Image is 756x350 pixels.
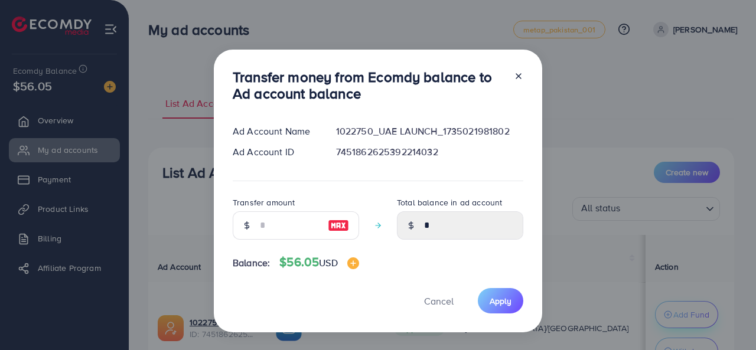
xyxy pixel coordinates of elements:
[478,288,523,313] button: Apply
[223,145,327,159] div: Ad Account ID
[327,125,533,138] div: 1022750_UAE LAUNCH_1735021981802
[706,297,747,341] iframe: Chat
[347,257,359,269] img: image
[328,218,349,233] img: image
[233,197,295,208] label: Transfer amount
[409,288,468,313] button: Cancel
[327,145,533,159] div: 7451862625392214032
[424,295,454,308] span: Cancel
[233,256,270,270] span: Balance:
[233,68,504,103] h3: Transfer money from Ecomdy balance to Ad account balance
[397,197,502,208] label: Total balance in ad account
[319,256,337,269] span: USD
[279,255,359,270] h4: $56.05
[490,295,511,307] span: Apply
[223,125,327,138] div: Ad Account Name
